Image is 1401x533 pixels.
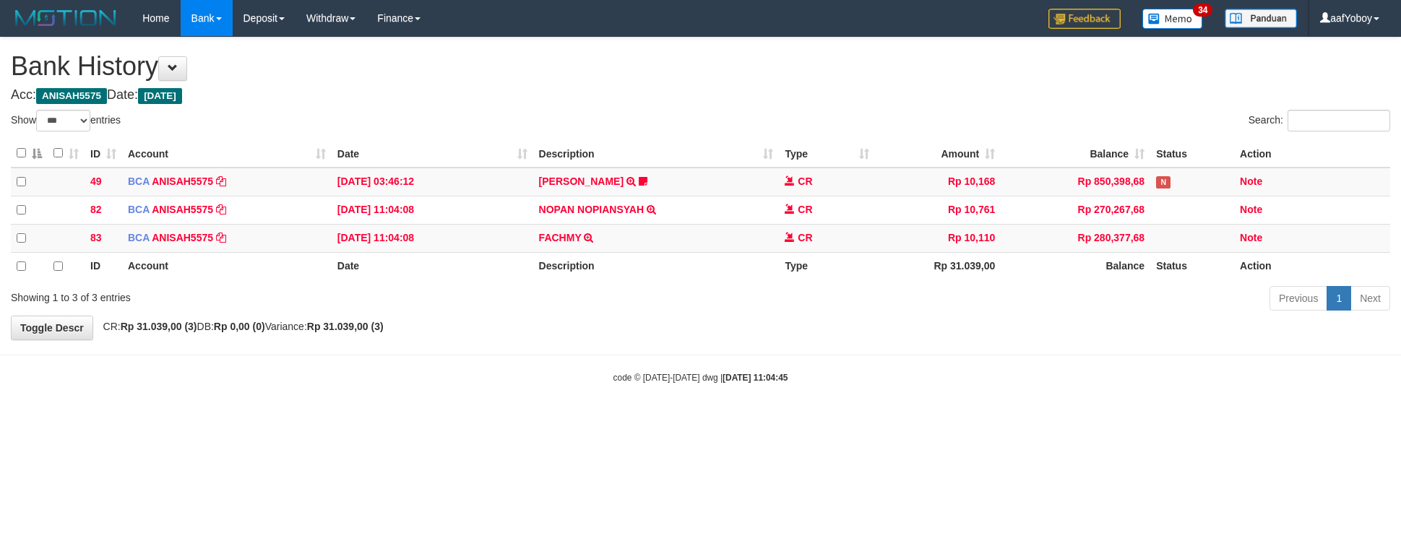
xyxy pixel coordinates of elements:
[128,204,150,215] span: BCA
[723,373,788,383] strong: [DATE] 11:04:45
[1150,139,1234,168] th: Status
[798,232,812,243] span: CR
[1240,175,1262,187] a: Note
[90,232,102,243] span: 83
[216,232,226,243] a: Copy ANISAH5575 to clipboard
[216,175,226,187] a: Copy ANISAH5575 to clipboard
[90,175,102,187] span: 49
[138,88,182,104] span: [DATE]
[332,252,533,280] th: Date
[122,139,332,168] th: Account: activate to sort column ascending
[85,139,122,168] th: ID: activate to sort column ascending
[875,224,1001,252] td: Rp 10,110
[36,110,90,131] select: Showentries
[1001,139,1150,168] th: Balance: activate to sort column ascending
[121,321,197,332] strong: Rp 31.039,00 (3)
[1156,176,1171,188] span: Has Note
[332,196,533,224] td: [DATE] 11:04:08
[128,175,150,187] span: BCA
[1327,286,1351,311] a: 1
[779,139,875,168] th: Type: activate to sort column ascending
[11,110,121,131] label: Show entries
[1234,252,1390,280] th: Action
[875,139,1001,168] th: Amount: activate to sort column ascending
[1048,9,1121,29] img: Feedback.jpg
[1001,196,1150,224] td: Rp 270,267,68
[539,175,624,187] a: [PERSON_NAME]
[539,204,644,215] a: NOPAN NOPIANSYAH
[152,204,213,215] a: ANISAH5575
[11,7,121,29] img: MOTION_logo.png
[36,88,107,104] span: ANISAH5575
[332,224,533,252] td: [DATE] 11:04:08
[96,321,384,332] span: CR: DB: Variance:
[1150,252,1234,280] th: Status
[1350,286,1390,311] a: Next
[85,252,122,280] th: ID
[798,175,812,187] span: CR
[152,175,213,187] a: ANISAH5575
[128,232,150,243] span: BCA
[1240,232,1262,243] a: Note
[122,252,332,280] th: Account
[332,139,533,168] th: Date: activate to sort column ascending
[307,321,384,332] strong: Rp 31.039,00 (3)
[152,232,213,243] a: ANISAH5575
[1001,252,1150,280] th: Balance
[1234,139,1390,168] th: Action
[90,204,102,215] span: 82
[875,196,1001,224] td: Rp 10,761
[613,373,788,383] small: code © [DATE]-[DATE] dwg |
[1269,286,1327,311] a: Previous
[214,321,265,332] strong: Rp 0,00 (0)
[1288,110,1390,131] input: Search:
[1001,168,1150,196] td: Rp 850,398,68
[11,88,1390,103] h4: Acc: Date:
[11,139,48,168] th: : activate to sort column descending
[11,285,573,305] div: Showing 1 to 3 of 3 entries
[875,252,1001,280] th: Rp 31.039,00
[11,316,93,340] a: Toggle Descr
[216,204,226,215] a: Copy ANISAH5575 to clipboard
[1249,110,1390,131] label: Search:
[1142,9,1203,29] img: Button%20Memo.svg
[332,168,533,196] td: [DATE] 03:46:12
[779,252,875,280] th: Type
[48,139,85,168] th: : activate to sort column ascending
[1193,4,1212,17] span: 34
[875,168,1001,196] td: Rp 10,168
[1240,204,1262,215] a: Note
[798,204,812,215] span: CR
[533,139,780,168] th: Description: activate to sort column ascending
[1001,224,1150,252] td: Rp 280,377,68
[1225,9,1297,28] img: panduan.png
[539,232,582,243] a: FACHMY
[11,52,1390,81] h1: Bank History
[533,252,780,280] th: Description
